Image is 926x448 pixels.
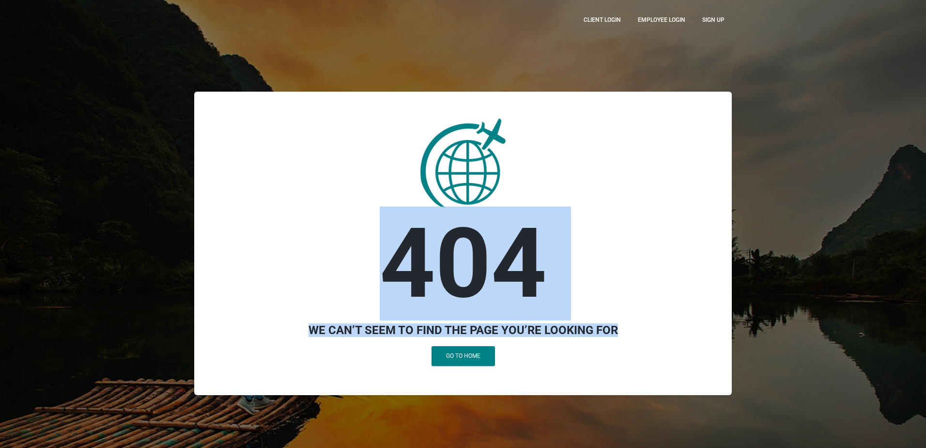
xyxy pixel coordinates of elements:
[204,208,722,320] h1: 404
[432,346,495,366] a: Go to Home
[420,118,506,208] img: travel-icon.png
[695,7,732,32] a: Sign up
[204,324,722,336] p: We can’t seem to find the page you’re looking for
[576,7,628,32] a: CLient Login
[631,7,693,32] a: Employee Login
